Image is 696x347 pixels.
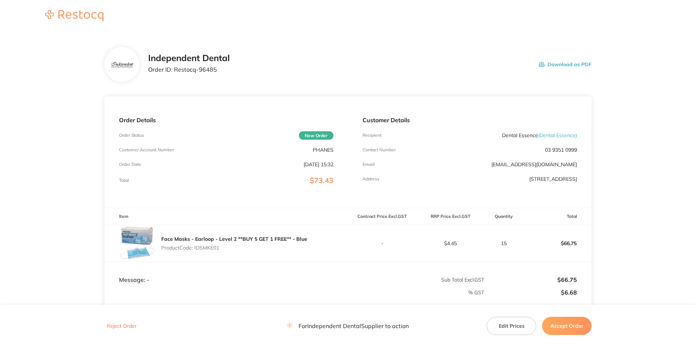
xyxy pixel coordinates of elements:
[363,117,577,123] p: Customer Details
[545,147,577,153] p: 03 9351 0999
[119,117,333,123] p: Order Details
[110,61,134,68] img: bzV5Y2k1dA
[104,262,348,283] td: Message: -
[104,208,348,225] th: Item
[304,161,333,167] p: [DATE] 15:32
[287,323,409,330] p: For Independent Dental Supplier to action
[485,276,577,283] p: $66.75
[38,10,111,22] a: Restocq logo
[348,208,416,225] th: Contract Price Excl. GST
[485,240,523,246] p: 15
[529,176,577,182] p: [STREET_ADDRESS]
[119,225,155,262] img: cDBhMjk0eQ
[487,317,536,335] button: Edit Prices
[119,133,144,138] p: Order Status
[161,245,307,251] p: Product Code: IDSMKE01
[119,147,174,152] p: Customer Account Number
[542,317,592,335] button: Accept Order
[538,132,577,139] span: ( Dental Essence )
[104,323,139,330] button: Reject Order
[363,162,375,167] p: Emaill
[491,161,577,168] a: [EMAIL_ADDRESS][DOMAIN_NAME]
[299,131,333,140] span: New Order
[348,277,484,283] p: Sub Total Excl. GST
[485,208,523,225] th: Quantity
[148,66,230,73] p: Order ID: Restocq- 96485
[310,176,333,185] span: $73.43
[348,240,416,246] p: -
[148,53,230,63] h2: Independent Dental
[485,289,577,296] p: $6.68
[161,236,307,242] a: Face Masks - Earloop - Level 2 **BUY 5 GET 1 FREE** - Blue
[416,240,484,246] p: $4.45
[38,10,111,21] img: Restocq logo
[363,147,396,152] p: Contact Number
[313,147,333,153] p: PHANES
[502,132,577,138] p: Dental Essence
[119,178,129,183] p: Total
[416,208,484,225] th: RRP Price Excl. GST
[105,290,484,295] p: % GST
[363,133,381,138] p: Recipient
[539,53,592,76] button: Download as PDF
[524,235,591,252] p: $66.75
[523,208,592,225] th: Total
[363,176,379,182] p: Address
[119,162,141,167] p: Order Date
